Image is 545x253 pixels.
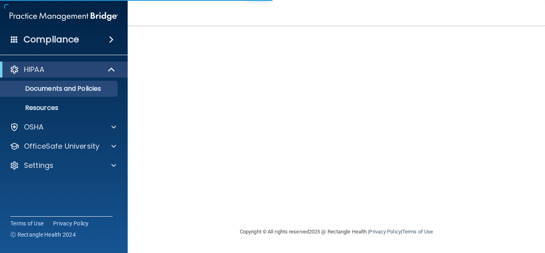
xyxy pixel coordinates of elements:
[24,161,53,170] p: Settings
[10,8,118,24] img: PMB logo
[10,231,76,239] span: Ⓒ Rectangle Health 2024
[5,104,114,112] p: Resources
[402,229,433,235] a: Terms of Use
[24,65,44,74] p: HIPAA
[5,85,114,93] p: Documents and Policies
[53,219,89,227] a: Privacy Policy
[24,141,99,151] p: OfficeSafe University
[10,219,43,227] a: Terms of Use
[10,141,116,151] a: OfficeSafe University
[10,161,116,170] a: Settings
[10,122,116,132] a: OSHA
[191,219,482,245] div: Copyright © All rights reserved 2025 @ Rectangle Health | |
[24,34,79,45] h4: Compliance
[24,122,44,132] p: OSHA
[10,65,116,74] a: HIPAA
[369,229,401,235] a: Privacy Policy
